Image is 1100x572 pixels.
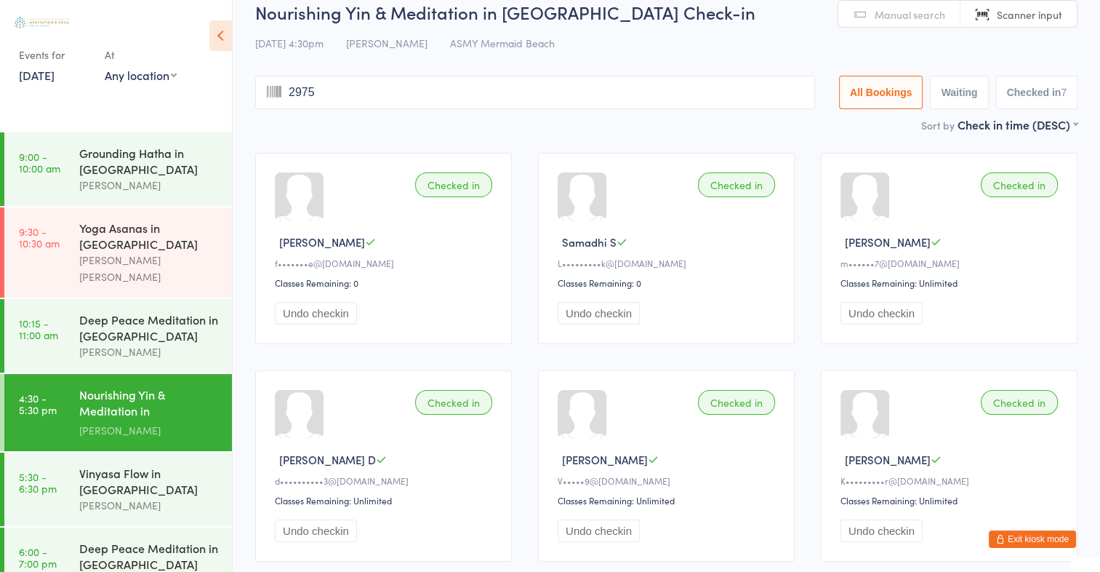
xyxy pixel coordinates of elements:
div: Checked in [698,390,775,415]
time: 6:00 - 7:00 pm [19,546,57,569]
div: At [105,43,177,67]
a: 4:30 -5:30 pmNourishing Yin & Meditation in [GEOGRAPHIC_DATA][PERSON_NAME] [4,374,232,451]
span: [PERSON_NAME] [845,452,931,467]
div: Classes Remaining: Unlimited [558,494,779,507]
span: [PERSON_NAME] [845,234,931,250]
button: Undo checkin [840,520,923,542]
time: 5:30 - 6:30 pm [19,471,57,494]
button: Undo checkin [558,520,640,542]
time: 9:30 - 10:30 am [19,226,60,249]
div: Deep Peace Meditation in [GEOGRAPHIC_DATA] [79,311,220,343]
div: [PERSON_NAME] [79,343,220,360]
div: [PERSON_NAME] [79,422,220,439]
a: [DATE] [19,67,55,83]
div: [PERSON_NAME] [79,497,220,514]
div: Vinyasa Flow in [GEOGRAPHIC_DATA] [79,465,220,497]
button: Checked in7 [996,76,1078,109]
div: Grounding Hatha in [GEOGRAPHIC_DATA] [79,145,220,177]
div: [PERSON_NAME] [79,177,220,194]
div: K•••••••••r@[DOMAIN_NAME] [840,474,1062,487]
button: All Bookings [839,76,923,109]
div: Check in time (DESC) [958,116,1077,132]
button: Undo checkin [275,520,357,542]
div: m••••••7@[DOMAIN_NAME] [840,257,1062,269]
div: [PERSON_NAME] [PERSON_NAME] [79,252,220,285]
button: Undo checkin [840,302,923,325]
span: Scanner input [997,7,1062,22]
span: [PERSON_NAME] D [279,452,376,467]
a: 9:00 -10:00 amGrounding Hatha in [GEOGRAPHIC_DATA][PERSON_NAME] [4,132,232,206]
div: f•••••••e@[DOMAIN_NAME] [275,257,497,269]
time: 10:15 - 11:00 am [19,317,58,341]
div: Checked in [415,172,492,197]
a: 10:15 -11:00 amDeep Peace Meditation in [GEOGRAPHIC_DATA][PERSON_NAME] [4,299,232,373]
label: Sort by [921,118,955,132]
div: L•••••••••k@[DOMAIN_NAME] [558,257,779,269]
div: Classes Remaining: Unlimited [275,494,497,507]
a: 9:30 -10:30 amYoga Asanas in [GEOGRAPHIC_DATA][PERSON_NAME] [PERSON_NAME] [4,207,232,298]
div: Any location [105,67,177,83]
div: Deep Peace Meditation in [GEOGRAPHIC_DATA] [79,540,220,572]
div: Nourishing Yin & Meditation in [GEOGRAPHIC_DATA] [79,386,220,422]
span: [PERSON_NAME] [346,36,427,50]
div: Yoga Asanas in [GEOGRAPHIC_DATA] [79,220,220,252]
span: Manual search [875,7,945,22]
span: [DATE] 4:30pm [255,36,324,50]
span: Samadhi S [562,234,617,250]
button: Exit kiosk mode [989,531,1076,548]
button: Undo checkin [558,302,640,325]
div: Checked in [415,390,492,415]
div: Classes Remaining: 0 [558,277,779,289]
div: Classes Remaining: Unlimited [840,494,1062,507]
div: Classes Remaining: 0 [275,277,497,289]
div: Classes Remaining: Unlimited [840,277,1062,289]
div: Checked in [981,172,1058,197]
span: [PERSON_NAME] [562,452,648,467]
div: Checked in [981,390,1058,415]
div: Events for [19,43,90,67]
time: 4:30 - 5:30 pm [19,392,57,416]
input: Search [255,76,815,109]
div: 7 [1061,87,1067,98]
time: 9:00 - 10:00 am [19,151,60,174]
img: Australian School of Meditation & Yoga (Gold Coast) [15,17,69,28]
button: Undo checkin [275,302,357,325]
a: 5:30 -6:30 pmVinyasa Flow in [GEOGRAPHIC_DATA][PERSON_NAME] [4,453,232,526]
div: d••••••••••3@[DOMAIN_NAME] [275,474,497,487]
span: ASMY Mermaid Beach [450,36,555,50]
span: [PERSON_NAME] [279,234,365,250]
div: Checked in [698,172,775,197]
div: V•••••9@[DOMAIN_NAME] [558,474,779,487]
button: Waiting [930,76,988,109]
